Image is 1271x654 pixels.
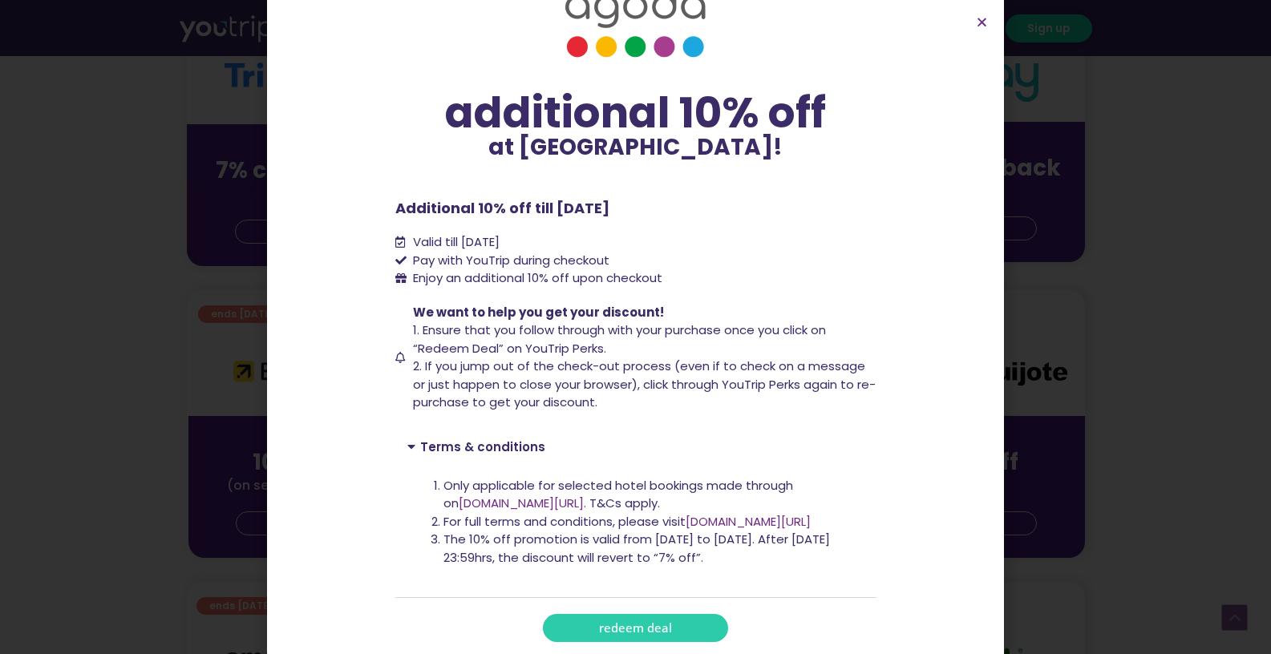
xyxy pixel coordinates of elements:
[413,269,662,286] span: Enjoy an additional 10% off upon checkout
[976,16,988,28] a: Close
[443,477,864,513] li: Only applicable for selected hotel bookings made through on . T&Cs apply.
[413,357,876,410] span: 2. If you jump out of the check-out process (even if to check on a message or just happen to clos...
[420,438,545,455] a: Terms & conditions
[395,465,876,598] div: Terms & conditions
[409,252,609,270] span: Pay with YouTrip during checkout
[413,321,826,357] span: 1. Ensure that you follow through with your purchase once you click on “Redeem Deal” on YouTrip P...
[443,513,864,531] li: For full terms and conditions, please visit
[543,614,728,642] a: redeem deal
[413,304,664,321] span: We want to help you get your discount!
[395,197,876,219] p: Additional 10% off till [DATE]
[459,495,584,511] a: [DOMAIN_NAME][URL]
[395,90,876,136] div: additional 10% off
[599,622,672,634] span: redeem deal
[686,513,811,530] a: [DOMAIN_NAME][URL]
[443,531,864,567] li: The 10% off promotion is valid from [DATE] to [DATE]. After [DATE] 23:59hrs, the discount will re...
[395,428,876,465] div: Terms & conditions
[409,233,500,252] span: Valid till [DATE]
[395,136,876,159] p: at [GEOGRAPHIC_DATA]!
